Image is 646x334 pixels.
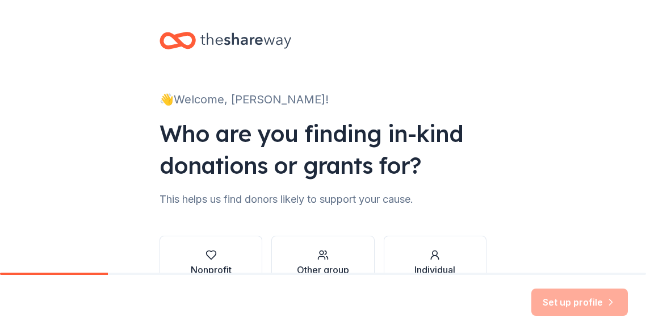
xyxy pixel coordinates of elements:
[160,190,486,208] div: This helps us find donors likely to support your cause.
[414,263,455,277] div: Individual
[191,263,232,277] div: Nonprofit
[271,236,374,290] button: Other group
[384,236,486,290] button: Individual
[297,263,349,277] div: Other group
[160,236,262,290] button: Nonprofit
[160,118,486,181] div: Who are you finding in-kind donations or grants for?
[160,90,486,108] div: 👋 Welcome, [PERSON_NAME]!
